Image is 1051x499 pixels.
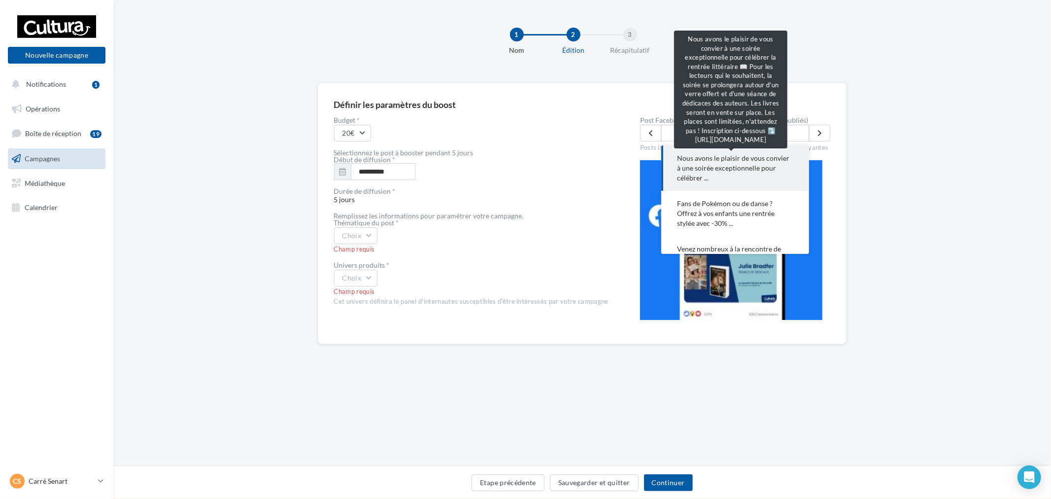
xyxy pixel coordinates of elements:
[90,130,102,138] div: 19
[334,156,396,163] label: Début de diffusion *
[8,472,105,491] a: CS Carré Senart
[26,105,60,113] span: Opérations
[6,99,107,119] a: Opérations
[6,123,107,144] a: Boîte de réception19
[485,45,548,55] div: Nom
[6,148,107,169] a: Campagnes
[334,125,371,142] button: 20€
[334,287,609,296] div: Champ requis
[334,213,609,219] div: Remplissez les informations pour paramétrer votre campagne.
[6,74,103,95] button: Notifications 1
[25,154,60,163] span: Campagnes
[25,129,81,138] span: Boîte de réception
[6,173,107,194] a: Médiathèque
[661,236,809,282] button: Venez nombreux à la rencontre de [PERSON_NAME] pour un moment d'échange et de ...
[661,145,809,191] button: Nous avons le plaisir de vous convier à une soirée exceptionnelle pour célébrer ...
[29,476,94,486] p: Carré Senart
[472,474,544,491] button: Etape précédente
[542,45,605,55] div: Édition
[334,117,609,124] label: Budget *
[92,81,100,89] div: 1
[334,245,609,254] div: Champ requis
[567,28,580,41] div: 2
[677,244,793,274] span: Venez nombreux à la rencontre de [PERSON_NAME] pour un moment d'échange et de ...
[334,297,609,306] div: Cet univers définira le panel d'internautes susceptibles d'être intéressés par votre campagne
[334,262,609,269] div: Univers produits *
[25,203,58,212] span: Calendrier
[674,31,787,148] div: Nous avons le plaisir de vous convier à une soirée exceptionnelle pour célébrer la rentrée littér...
[677,153,793,183] span: Nous avons le plaisir de vous convier à une soirée exceptionnelle pour célébrer ...
[640,142,831,152] div: Posts issus de la page configurée pour des campagnes payantes
[623,28,637,41] div: 3
[334,100,456,109] div: Définir les paramètres du boost
[640,160,822,320] img: operation-preview
[550,474,639,491] button: Sauvegarder et quitter
[334,270,378,286] button: Choix
[26,80,66,88] span: Notifications
[1017,465,1041,489] div: Open Intercom Messenger
[677,199,793,228] span: Fans de Pokémon ou de danse ? Offrez à vos enfants une rentrée stylée avec -30% ...
[8,47,105,64] button: Nouvelle campagne
[6,197,107,218] a: Calendrier
[661,191,809,236] button: Fans de Pokémon ou de danse ? Offrez à vos enfants une rentrée stylée avec -30% ...
[334,219,609,226] div: Thématique du post *
[510,28,524,41] div: 1
[640,117,831,124] label: Post Facebook à booster (parmi les 10 derniers publiés)
[25,178,65,187] span: Médiathèque
[334,188,609,204] span: 5 jours
[334,227,378,244] button: Choix
[644,474,693,491] button: Continuer
[334,149,609,156] div: Sélectionnez le post à booster pendant 5 jours
[334,188,609,195] div: Durée de diffusion *
[13,476,22,486] span: CS
[599,45,662,55] div: Récapitulatif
